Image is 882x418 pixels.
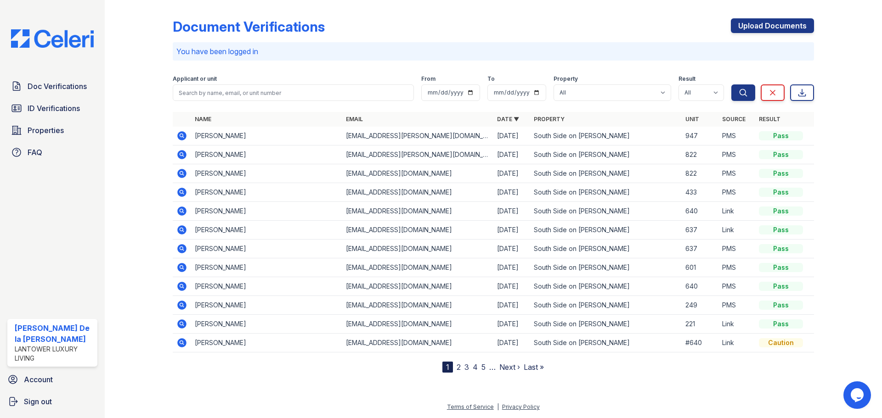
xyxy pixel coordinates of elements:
a: Unit [685,116,699,123]
td: [PERSON_NAME] [191,315,342,334]
div: 1 [442,362,453,373]
td: [EMAIL_ADDRESS][DOMAIN_NAME] [342,277,493,296]
a: Doc Verifications [7,77,97,95]
input: Search by name, email, or unit number [173,84,414,101]
label: Applicant or unit [173,75,217,83]
label: To [487,75,495,83]
td: [DATE] [493,127,530,145]
td: 822 [682,145,718,164]
a: Privacy Policy [502,403,540,410]
div: Document Verifications [173,18,325,35]
td: [PERSON_NAME] [191,240,342,258]
a: 5 [481,362,486,372]
td: [PERSON_NAME] [191,296,342,315]
td: [PERSON_NAME] [191,221,342,240]
td: 822 [682,164,718,183]
td: [DATE] [493,315,530,334]
td: [PERSON_NAME] [191,164,342,183]
div: Pass [759,263,803,272]
a: 2 [457,362,461,372]
td: South Side on [PERSON_NAME] [530,334,681,352]
label: Result [678,75,695,83]
td: [EMAIL_ADDRESS][DOMAIN_NAME] [342,221,493,240]
td: [EMAIL_ADDRESS][DOMAIN_NAME] [342,240,493,258]
td: [PERSON_NAME] [191,277,342,296]
div: Pass [759,225,803,234]
a: Result [759,116,780,123]
span: Account [24,374,53,385]
td: PMS [718,258,755,277]
a: Next › [499,362,520,372]
td: [PERSON_NAME] [191,258,342,277]
div: [PERSON_NAME] De la [PERSON_NAME] [15,323,94,345]
td: [PERSON_NAME] [191,202,342,221]
td: [DATE] [493,296,530,315]
a: 4 [473,362,478,372]
a: Terms of Service [447,403,494,410]
td: South Side on [PERSON_NAME] [530,258,681,277]
a: Account [4,370,101,389]
td: #640 [682,334,718,352]
td: South Side on [PERSON_NAME] [530,202,681,221]
td: PMS [718,240,755,258]
div: | [497,403,499,410]
td: PMS [718,296,755,315]
td: PMS [718,164,755,183]
div: Pass [759,244,803,253]
td: [PERSON_NAME] [191,334,342,352]
td: [PERSON_NAME] [191,145,342,164]
td: 640 [682,277,718,296]
td: [EMAIL_ADDRESS][DOMAIN_NAME] [342,258,493,277]
td: [DATE] [493,202,530,221]
img: CE_Logo_Blue-a8612792a0a2168367f1c8372b55b34899dd931a85d93a1a3d3e32e68fde9ad4.png [4,29,101,48]
span: ID Verifications [28,103,80,114]
td: [DATE] [493,221,530,240]
div: Pass [759,319,803,329]
td: [PERSON_NAME] [191,183,342,202]
td: Link [718,334,755,352]
div: Pass [759,150,803,159]
td: [EMAIL_ADDRESS][DOMAIN_NAME] [342,315,493,334]
td: 433 [682,183,718,202]
div: Pass [759,206,803,216]
td: [EMAIL_ADDRESS][DOMAIN_NAME] [342,202,493,221]
td: [EMAIL_ADDRESS][DOMAIN_NAME] [342,164,493,183]
a: FAQ [7,143,97,162]
span: Properties [28,125,64,136]
a: ID Verifications [7,99,97,117]
td: 249 [682,296,718,315]
a: Source [722,116,746,123]
td: Link [718,315,755,334]
td: South Side on [PERSON_NAME] [530,315,681,334]
td: South Side on [PERSON_NAME] [530,221,681,240]
td: PMS [718,145,755,164]
td: [DATE] [493,277,530,296]
td: 640 [682,202,718,221]
div: Pass [759,301,803,310]
a: Date ▼ [497,116,519,123]
td: [PERSON_NAME] [191,127,342,145]
td: PMS [718,183,755,202]
td: South Side on [PERSON_NAME] [530,127,681,145]
span: Sign out [24,396,52,407]
td: [DATE] [493,183,530,202]
td: South Side on [PERSON_NAME] [530,277,681,296]
td: PMS [718,277,755,296]
td: [EMAIL_ADDRESS][DOMAIN_NAME] [342,296,493,315]
a: 3 [464,362,469,372]
p: You have been logged in [176,46,810,57]
iframe: chat widget [843,381,873,409]
a: Name [195,116,211,123]
td: Link [718,221,755,240]
td: 637 [682,240,718,258]
a: Sign out [4,392,101,411]
div: Lantower Luxury Living [15,345,94,363]
td: South Side on [PERSON_NAME] [530,296,681,315]
td: South Side on [PERSON_NAME] [530,240,681,258]
span: … [489,362,496,373]
span: Doc Verifications [28,81,87,92]
div: Caution [759,338,803,347]
label: Property [554,75,578,83]
label: From [421,75,435,83]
